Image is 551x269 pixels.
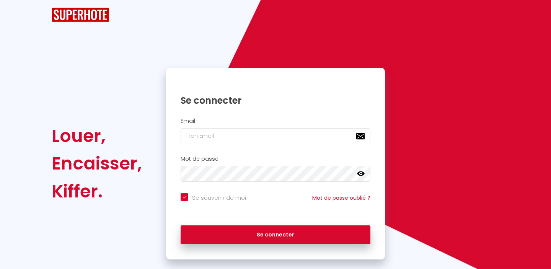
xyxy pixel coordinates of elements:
[52,178,142,205] div: Kiffer.
[181,128,370,144] input: Ton Email
[312,194,370,202] a: Mot de passe oublié ?
[52,8,109,22] img: SuperHote logo
[181,225,370,245] button: Se connecter
[181,156,370,162] h2: Mot de passe
[52,122,142,150] div: Louer,
[181,118,370,124] h2: Email
[52,150,142,177] div: Encaisser,
[181,95,370,106] h1: Se connecter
